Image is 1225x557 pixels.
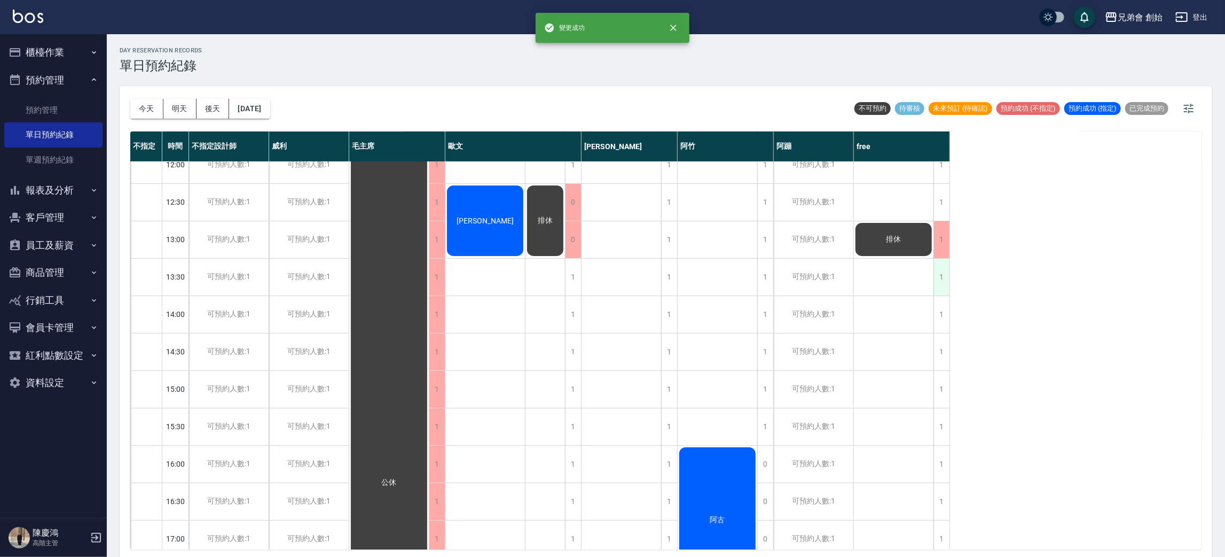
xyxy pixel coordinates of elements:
div: 13:00 [162,221,189,258]
button: 預約管理 [4,66,103,94]
span: 公休 [380,478,399,488]
span: 預約成功 (不指定) [996,104,1060,113]
div: 可預約人數:1 [774,446,853,483]
div: 兄弟會 創始 [1118,11,1163,24]
div: 1 [429,408,445,445]
div: 15:00 [162,370,189,408]
div: 0 [565,221,581,258]
button: [DATE] [229,99,270,119]
div: 1 [661,146,677,183]
div: 1 [933,408,949,445]
div: 1 [757,146,773,183]
div: 1 [429,296,445,333]
div: 可預約人數:1 [774,408,853,445]
div: 1 [933,371,949,408]
div: 13:30 [162,258,189,296]
div: [PERSON_NAME] [582,131,678,161]
div: 可預約人數:1 [269,371,349,408]
div: 0 [757,446,773,483]
div: 可預約人數:1 [269,146,349,183]
button: 商品管理 [4,259,103,287]
button: close [662,16,685,40]
span: 已完成預約 [1125,104,1168,113]
div: 可預約人數:1 [269,259,349,296]
div: 1 [661,221,677,258]
div: 1 [933,184,949,221]
div: free [854,131,950,161]
button: 會員卡管理 [4,314,103,342]
div: 1 [565,146,581,183]
button: 櫃檯作業 [4,38,103,66]
button: 明天 [163,99,197,119]
div: 可預約人數:1 [774,371,853,408]
div: 時間 [162,131,189,161]
div: 可預約人數:1 [269,483,349,520]
div: 可預約人數:1 [189,371,269,408]
div: 可預約人數:1 [189,483,269,520]
div: 1 [757,371,773,408]
span: 待審核 [895,104,924,113]
div: 不指定設計師 [189,131,269,161]
div: 阿竹 [678,131,774,161]
div: 1 [661,259,677,296]
span: 不可預約 [854,104,891,113]
div: 可預約人數:1 [774,483,853,520]
div: 1 [661,296,677,333]
span: 排休 [536,216,555,226]
span: [PERSON_NAME] [454,216,516,225]
div: 1 [933,446,949,483]
div: 1 [661,184,677,221]
div: 1 [757,221,773,258]
div: 1 [429,483,445,520]
div: 16:00 [162,445,189,483]
div: 1 [661,408,677,445]
button: 登出 [1171,7,1212,27]
div: 可預約人數:1 [189,259,269,296]
span: 預約成功 (指定) [1064,104,1121,113]
a: 預約管理 [4,98,103,122]
div: 可預約人數:1 [269,296,349,333]
button: 資料設定 [4,369,103,397]
div: 14:00 [162,296,189,333]
h3: 單日預約紀錄 [120,58,202,73]
div: 可預約人數:1 [774,296,853,333]
div: 可預約人數:1 [774,221,853,258]
div: 1 [661,483,677,520]
div: 0 [757,483,773,520]
div: 可預約人數:1 [774,334,853,370]
div: 1 [565,446,581,483]
div: 1 [661,371,677,408]
span: 變更成功 [544,22,585,33]
div: 1 [565,296,581,333]
div: 阿蹦 [774,131,854,161]
div: 1 [933,483,949,520]
div: 1 [933,296,949,333]
button: 客戶管理 [4,204,103,231]
a: 單週預約紀錄 [4,148,103,172]
button: 兄弟會 創始 [1101,6,1167,28]
div: 1 [565,259,581,296]
div: 可預約人數:1 [189,296,269,333]
button: 後天 [197,99,230,119]
div: 1 [661,334,677,370]
button: 報表及分析 [4,176,103,204]
div: 1 [757,184,773,221]
div: 歐文 [445,131,582,161]
button: 員工及薪資 [4,231,103,259]
span: 阿古 [708,515,727,525]
div: 1 [429,221,445,258]
h5: 陳慶鴻 [33,528,87,538]
div: 1 [429,334,445,370]
div: 1 [429,184,445,221]
div: 可預約人數:1 [189,446,269,483]
div: 1 [429,371,445,408]
div: 12:30 [162,183,189,221]
a: 單日預約紀錄 [4,122,103,147]
div: 1 [661,446,677,483]
div: 可預約人數:1 [269,334,349,370]
div: 可預約人數:1 [269,408,349,445]
div: 1 [933,221,949,258]
div: 可預約人數:1 [189,146,269,183]
div: 可預約人數:1 [269,221,349,258]
div: 1 [429,146,445,183]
